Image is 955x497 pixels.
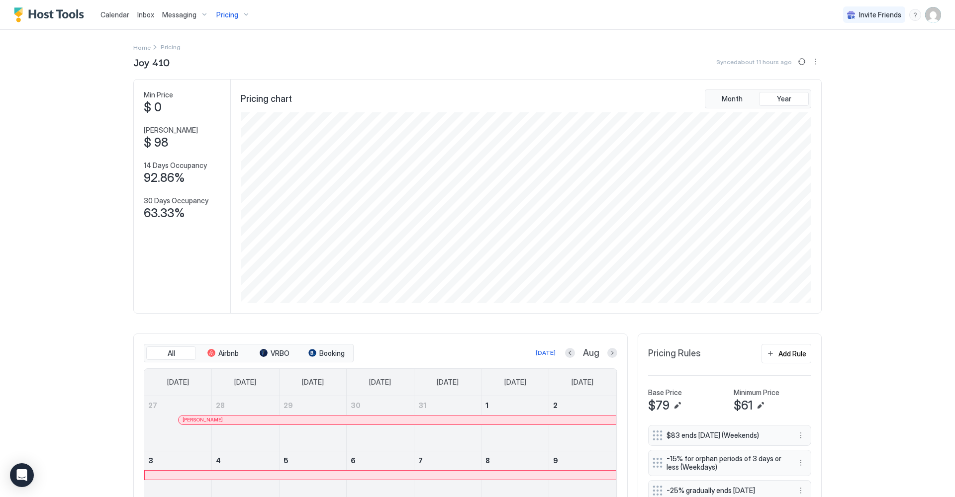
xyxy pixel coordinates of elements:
[759,92,809,106] button: Year
[796,56,808,68] button: Sync prices
[234,378,256,387] span: [DATE]
[667,454,785,472] span: -15% for orphan periods of 3 days or less (Weekdays)
[549,451,616,470] a: August 9, 2025
[667,486,785,495] span: -25% gradually ends [DATE]
[795,429,807,441] button: More options
[144,90,173,99] span: Min Price
[14,7,89,22] div: Host Tools Logo
[144,135,168,150] span: $ 98
[10,463,34,487] div: Open Intercom Messenger
[562,369,603,396] a: Saturday
[133,54,170,69] span: Joy 410
[707,92,757,106] button: Month
[427,369,469,396] a: Thursday
[795,457,807,469] button: More options
[762,344,811,363] button: Add Rule
[755,400,766,412] button: Edit
[795,429,807,441] div: menu
[549,396,616,451] td: August 2, 2025
[216,456,221,465] span: 4
[565,348,575,358] button: Previous month
[144,344,354,363] div: tab-group
[734,388,779,397] span: Minimum Price
[241,93,292,105] span: Pricing chart
[144,396,211,414] a: July 27, 2025
[347,451,414,470] a: August 6, 2025
[795,457,807,469] div: menu
[198,346,248,360] button: Airbnb
[144,161,207,170] span: 14 Days Occupancy
[183,416,612,423] div: [PERSON_NAME]
[284,401,293,410] span: 29
[553,401,558,410] span: 2
[795,485,807,497] div: menu
[925,7,941,23] div: User profile
[292,369,334,396] a: Tuesday
[572,378,593,387] span: [DATE]
[359,369,401,396] a: Wednesday
[485,456,490,465] span: 8
[302,378,324,387] span: [DATE]
[418,401,426,410] span: 31
[494,369,536,396] a: Friday
[301,346,351,360] button: Booking
[553,456,558,465] span: 9
[414,396,481,414] a: July 31, 2025
[100,9,129,20] a: Calendar
[168,349,175,358] span: All
[667,431,785,440] span: $83 ends [DATE] (Weekends)
[157,369,199,396] a: Sunday
[167,378,189,387] span: [DATE]
[418,456,423,465] span: 7
[280,451,347,470] a: August 5, 2025
[148,401,157,410] span: 27
[369,378,391,387] span: [DATE]
[144,100,162,115] span: $ 0
[648,348,701,359] span: Pricing Rules
[212,396,280,451] td: July 28, 2025
[100,10,129,19] span: Calendar
[648,388,682,397] span: Base Price
[162,10,196,19] span: Messaging
[583,347,599,359] span: Aug
[909,9,921,21] div: menu
[161,43,181,51] span: Breadcrumb
[137,9,154,20] a: Inbox
[795,485,807,497] button: More options
[485,401,488,410] span: 1
[734,398,753,413] span: $61
[144,170,185,185] span: 92.86%
[504,378,526,387] span: [DATE]
[481,396,549,451] td: August 1, 2025
[648,398,669,413] span: $79
[133,44,151,51] span: Home
[144,451,211,470] a: August 3, 2025
[722,94,743,103] span: Month
[549,396,616,414] a: August 2, 2025
[319,349,345,358] span: Booking
[133,42,151,52] a: Home
[481,451,549,470] a: August 8, 2025
[144,206,185,221] span: 63.33%
[347,396,414,414] a: July 30, 2025
[144,126,198,135] span: [PERSON_NAME]
[137,10,154,19] span: Inbox
[414,451,481,470] a: August 7, 2025
[671,400,683,412] button: Edit
[778,348,806,359] div: Add Rule
[536,348,556,357] div: [DATE]
[777,94,791,103] span: Year
[437,378,459,387] span: [DATE]
[224,369,266,396] a: Monday
[148,456,153,465] span: 3
[810,56,822,68] div: menu
[183,416,223,423] span: [PERSON_NAME]
[481,396,549,414] a: August 1, 2025
[347,396,414,451] td: July 30, 2025
[351,456,356,465] span: 6
[212,451,279,470] a: August 4, 2025
[144,396,212,451] td: July 27, 2025
[146,346,196,360] button: All
[218,349,239,358] span: Airbnb
[607,348,617,358] button: Next month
